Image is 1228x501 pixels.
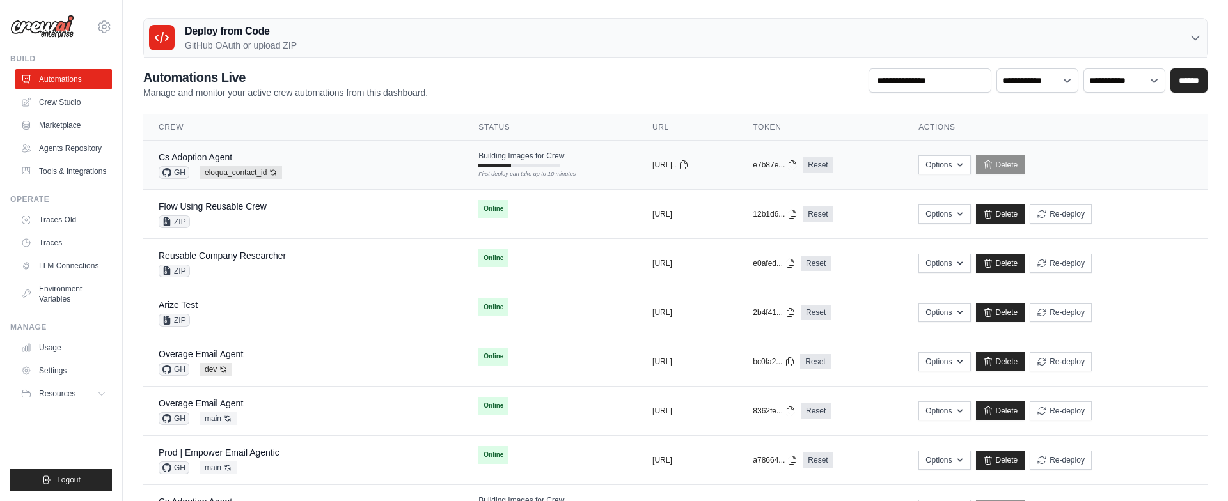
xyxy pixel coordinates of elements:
a: Arize Test [159,300,198,310]
th: Crew [143,114,463,141]
a: Environment Variables [15,279,112,309]
div: Operate [10,194,112,204]
span: Online [478,446,508,464]
button: Re-deploy [1030,451,1092,470]
button: Options [918,254,970,273]
th: Actions [903,114,1208,141]
span: ZIP [159,215,190,228]
a: Reset [803,206,833,222]
span: GH [159,412,189,425]
span: GH [159,363,189,376]
button: Options [918,451,970,470]
a: Automations [15,69,112,89]
a: Delete [976,155,1025,174]
button: Resources [15,383,112,404]
a: Agents Repository [15,138,112,158]
a: Delete [976,451,1025,470]
a: Crew Studio [15,92,112,112]
a: Reset [803,452,833,468]
a: Delete [976,401,1025,420]
button: Re-deploy [1030,204,1092,224]
button: bc0fa2... [753,357,795,367]
a: Overage Email Agent [159,349,243,359]
button: e0afed... [753,258,796,268]
button: Options [918,303,970,322]
button: e7b87e... [753,160,798,170]
a: Reset [801,256,831,271]
span: Online [478,200,508,218]
button: Re-deploy [1030,352,1092,371]
span: Building Images for Crew [478,151,564,161]
th: URL [637,114,737,141]
a: Overage Email Agent [159,398,243,408]
button: 2b4f41... [753,307,796,318]
span: Online [478,348,508,366]
button: Options [918,352,970,371]
th: Status [463,114,637,141]
span: Online [478,298,508,316]
div: Build [10,54,112,64]
p: GitHub OAuth or upload ZIP [185,39,297,52]
a: Delete [976,204,1025,224]
a: LLM Connections [15,256,112,276]
a: Prod | Empower Email Agentic [159,447,279,458]
span: dev [200,363,232,376]
span: Resources [39,389,75,399]
a: Reusable Company Researcher [159,250,286,261]
a: Delete [976,254,1025,273]
a: Marketplace [15,115,112,135]
a: Traces Old [15,210,112,230]
div: Manage [10,322,112,332]
button: Re-deploy [1030,254,1092,273]
span: main [200,412,237,425]
a: Tools & Integrations [15,161,112,181]
a: Delete [976,352,1025,371]
h2: Automations Live [143,68,428,86]
button: 12b1d6... [753,209,798,219]
span: GH [159,461,189,474]
button: Options [918,401,970,420]
a: Delete [976,303,1025,322]
span: Logout [57,475,81,485]
button: Re-deploy [1030,401,1092,420]
span: ZIP [159,265,190,277]
span: main [200,461,237,474]
span: eloqua_contact_id [200,166,282,179]
span: Online [478,249,508,267]
p: Manage and monitor your active crew automations from this dashboard. [143,86,428,99]
h3: Deploy from Code [185,24,297,39]
button: Options [918,204,970,224]
a: Reset [801,305,831,320]
a: Usage [15,337,112,358]
a: Traces [15,233,112,253]
div: First deploy can take up to 10 minutes [478,170,560,179]
span: ZIP [159,314,190,327]
img: Logo [10,15,74,39]
th: Token [737,114,903,141]
button: Logout [10,469,112,491]
a: Flow Using Reusable Crew [159,201,267,212]
button: Re-deploy [1030,303,1092,322]
span: GH [159,166,189,179]
button: a78664... [753,455,798,465]
button: 8362fe... [753,406,796,416]
a: Reset [800,354,830,369]
a: Settings [15,360,112,381]
button: Options [918,155,970,174]
a: Reset [801,403,831,419]
a: Reset [803,157,833,173]
a: Cs Adoption Agent [159,152,232,162]
span: Online [478,397,508,415]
